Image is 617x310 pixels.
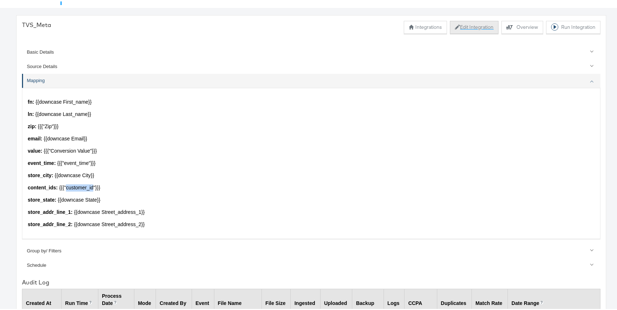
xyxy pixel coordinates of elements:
[156,287,192,309] th: Created By
[22,19,51,28] div: TVS_Meta
[22,243,600,257] a: Group by/ Filters
[28,110,34,116] strong: ln :
[27,48,596,54] div: Basic Details
[22,287,62,309] th: Created At
[22,44,600,58] a: Basic Details
[404,19,447,32] button: Integrations
[28,158,595,166] p: {{{"event_time"}}}
[98,287,134,309] th: Process Date
[27,76,596,83] div: Mapping
[28,122,595,129] p: {{{"Zip"}}}
[22,257,600,271] a: Schedule
[22,72,600,86] a: Mapping
[28,134,595,141] p: {{downcase Email}}
[28,207,595,215] p: {{downcase Street_address_1}}
[352,287,384,309] th: Backup
[501,19,543,32] button: Overview
[28,220,73,226] strong: store_addr_line_2 :
[471,287,508,309] th: Match Rate
[261,287,291,309] th: File Size
[214,287,261,309] th: File Name
[28,195,595,202] p: {{downcase State}}
[384,287,404,309] th: Logs
[28,122,36,128] strong: zip :
[27,246,596,253] div: Group by/ Filters
[28,196,56,201] strong: store_state :
[450,19,498,32] button: Edit Integration
[61,287,98,309] th: Run Time
[28,159,56,165] strong: event_time :
[28,147,42,152] strong: value :
[28,171,595,178] p: {{downcase City}}
[134,287,156,309] th: Mode
[28,146,595,153] p: {{{"Conversion Value"}}}
[28,134,42,140] strong: email :
[28,183,58,189] strong: content_ids :
[404,287,437,309] th: CCPA
[28,183,595,190] p: {{{"customer_id"}}}
[28,109,595,117] p: {{downcase Last_name}}
[22,86,600,237] div: Mapping
[28,171,53,177] strong: store_city :
[27,261,596,268] div: Schedule
[28,208,73,214] strong: store_addr_line_1 :
[437,287,471,309] th: Duplicates
[320,287,352,309] th: Uploaded
[22,58,600,72] a: Source Details
[546,19,600,32] button: Run Integration
[27,62,596,69] div: Source Details
[508,287,600,309] th: Date Range
[28,97,595,104] p: {{downcase First_name}}
[28,220,595,227] p: {{downcase Street_address_2}}
[192,287,214,309] th: Event
[291,287,320,309] th: Ingested
[28,98,34,103] strong: fn :
[22,277,600,285] div: Audit Log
